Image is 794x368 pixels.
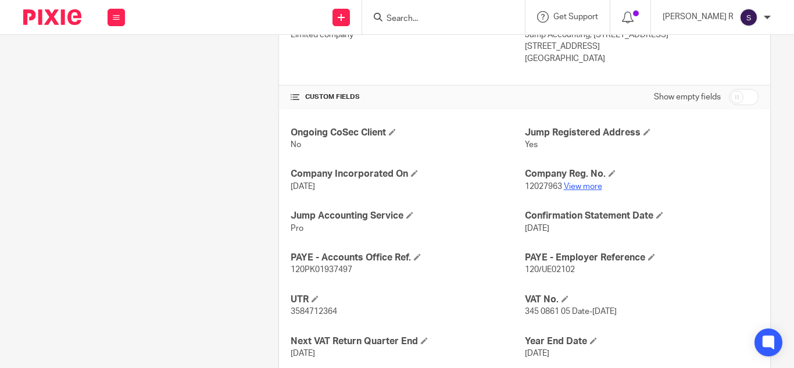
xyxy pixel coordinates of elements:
[291,168,524,180] h4: Company Incorporated On
[663,11,734,23] p: [PERSON_NAME] R
[525,294,759,306] h4: VAT No.
[525,53,759,65] p: [GEOGRAPHIC_DATA]
[564,183,602,191] a: View more
[525,127,759,139] h4: Jump Registered Address
[525,183,562,191] span: 12027963
[525,224,549,233] span: [DATE]
[291,252,524,264] h4: PAYE - Accounts Office Ref.
[525,210,759,222] h4: Confirmation Statement Date
[291,349,315,358] span: [DATE]
[525,41,759,52] p: [STREET_ADDRESS]
[525,252,759,264] h4: PAYE - Employer Reference
[291,308,337,316] span: 3584712364
[654,91,721,103] label: Show empty fields
[23,9,81,25] img: Pixie
[291,141,301,149] span: No
[525,29,759,41] p: Jump Accounting, [STREET_ADDRESS]
[291,92,524,102] h4: CUSTOM FIELDS
[291,335,524,348] h4: Next VAT Return Quarter End
[291,224,303,233] span: Pro
[291,29,524,41] p: Limited company
[525,335,759,348] h4: Year End Date
[385,14,490,24] input: Search
[291,183,315,191] span: [DATE]
[291,294,524,306] h4: UTR
[525,308,617,316] span: 345 0861 05 Date-[DATE]
[739,8,758,27] img: svg%3E
[291,127,524,139] h4: Ongoing CoSec Client
[525,349,549,358] span: [DATE]
[525,266,575,274] span: 120/UE02102
[291,266,352,274] span: 120PK01937497
[525,168,759,180] h4: Company Reg. No.
[525,141,538,149] span: Yes
[553,13,598,21] span: Get Support
[291,210,524,222] h4: Jump Accounting Service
